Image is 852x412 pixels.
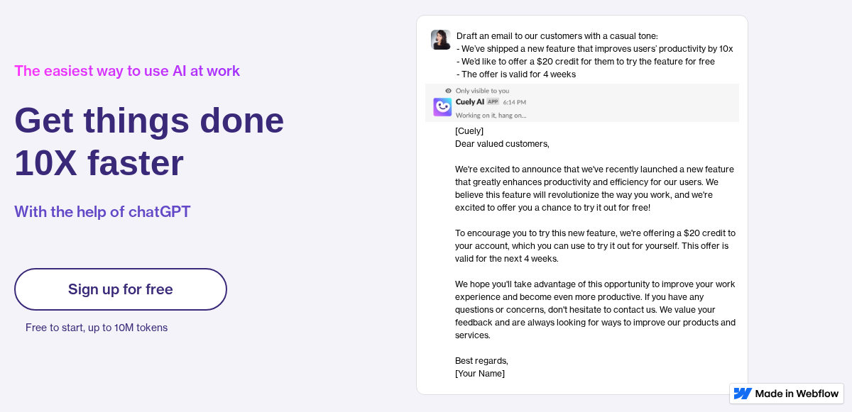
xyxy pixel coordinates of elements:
p: Free to start, up to 10M tokens [26,318,227,338]
div: Sign up for free [68,281,173,298]
p: With the help of chatGPT [14,201,285,223]
img: Made in Webflow [755,389,839,398]
a: Sign up for free [14,268,227,311]
div: The easiest way to use AI at work [14,62,285,79]
div: Draft an email to our customers with a casual tone: - We’ve shipped a new feature that improves u... [457,30,733,81]
div: [Cuely] Dear valued customers, ‍ We're excited to announce that we've recently launched a new fea... [455,125,739,380]
h1: Get things done 10X faster [14,99,285,184]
